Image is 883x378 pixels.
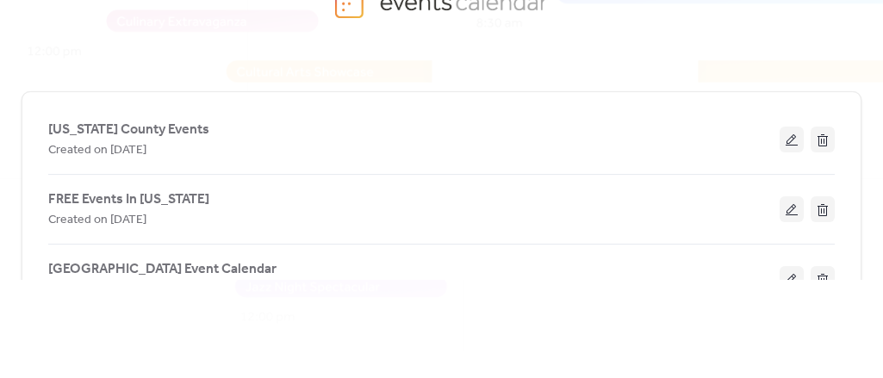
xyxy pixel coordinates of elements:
span: FREE Events In [US_STATE] [48,189,209,210]
span: Created on [DATE] [48,210,146,231]
a: [GEOGRAPHIC_DATA] Event Calendar [48,264,277,274]
span: Created on [DATE] [48,140,146,161]
a: FREE Events In [US_STATE] [48,195,209,204]
span: [US_STATE] County Events [48,120,209,140]
span: [GEOGRAPHIC_DATA] Event Calendar [48,259,277,280]
a: [US_STATE] County Events [48,125,209,134]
